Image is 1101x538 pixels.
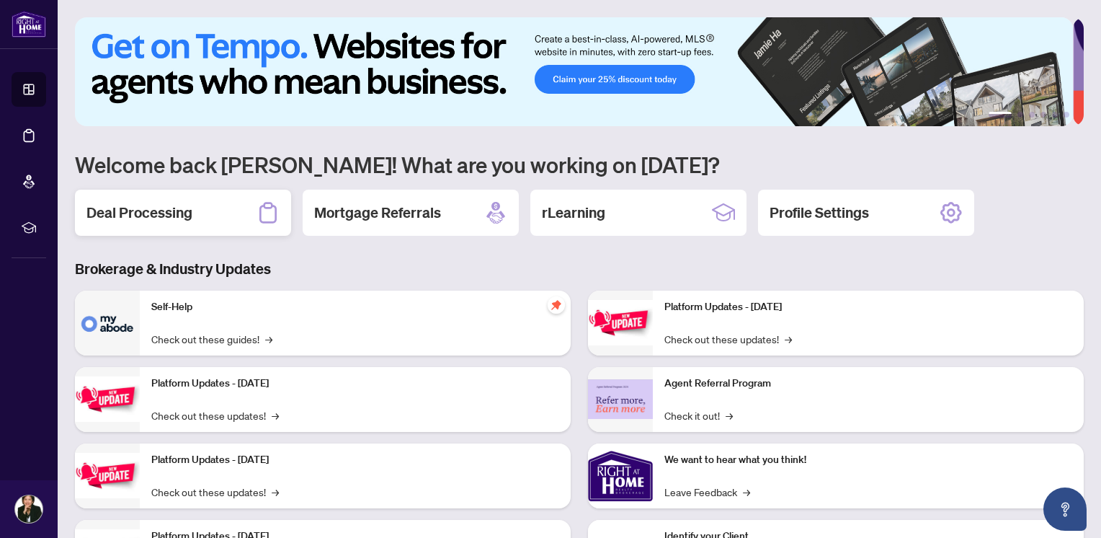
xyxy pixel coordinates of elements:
button: 5 [1052,112,1058,118]
span: → [272,407,279,423]
p: Platform Updates - [DATE] [151,452,559,468]
h2: rLearning [542,203,605,223]
p: Self-Help [151,299,559,315]
button: 3 [1029,112,1035,118]
img: Platform Updates - September 16, 2025 [75,376,140,422]
img: We want to hear what you think! [588,444,653,508]
span: → [265,331,272,347]
img: Agent Referral Program [588,379,653,419]
span: → [785,331,792,347]
a: Check out these updates!→ [664,331,792,347]
a: Check out these updates!→ [151,484,279,500]
p: Platform Updates - [DATE] [151,376,559,392]
img: Slide 0 [75,17,1073,126]
span: → [272,484,279,500]
button: 1 [989,112,1012,118]
img: logo [12,11,46,38]
a: Leave Feedback→ [664,484,750,500]
span: → [726,407,733,423]
h2: Profile Settings [770,203,869,223]
h3: Brokerage & Industry Updates [75,259,1084,279]
button: 4 [1040,112,1046,118]
a: Check it out!→ [664,407,733,423]
span: → [743,484,750,500]
img: Self-Help [75,291,140,356]
img: Platform Updates - July 21, 2025 [75,453,140,498]
img: Profile Icon [15,495,43,523]
span: pushpin [548,296,565,314]
h2: Mortgage Referrals [314,203,441,223]
a: Check out these updates!→ [151,407,279,423]
button: Open asap [1043,488,1087,531]
img: Platform Updates - June 23, 2025 [588,300,653,345]
p: Platform Updates - [DATE] [664,299,1072,315]
button: 2 [1017,112,1023,118]
p: We want to hear what you think! [664,452,1072,468]
p: Agent Referral Program [664,376,1072,392]
button: 6 [1064,112,1069,118]
a: Check out these guides!→ [151,331,272,347]
h2: Deal Processing [86,203,192,223]
h1: Welcome back [PERSON_NAME]! What are you working on [DATE]? [75,151,1084,178]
